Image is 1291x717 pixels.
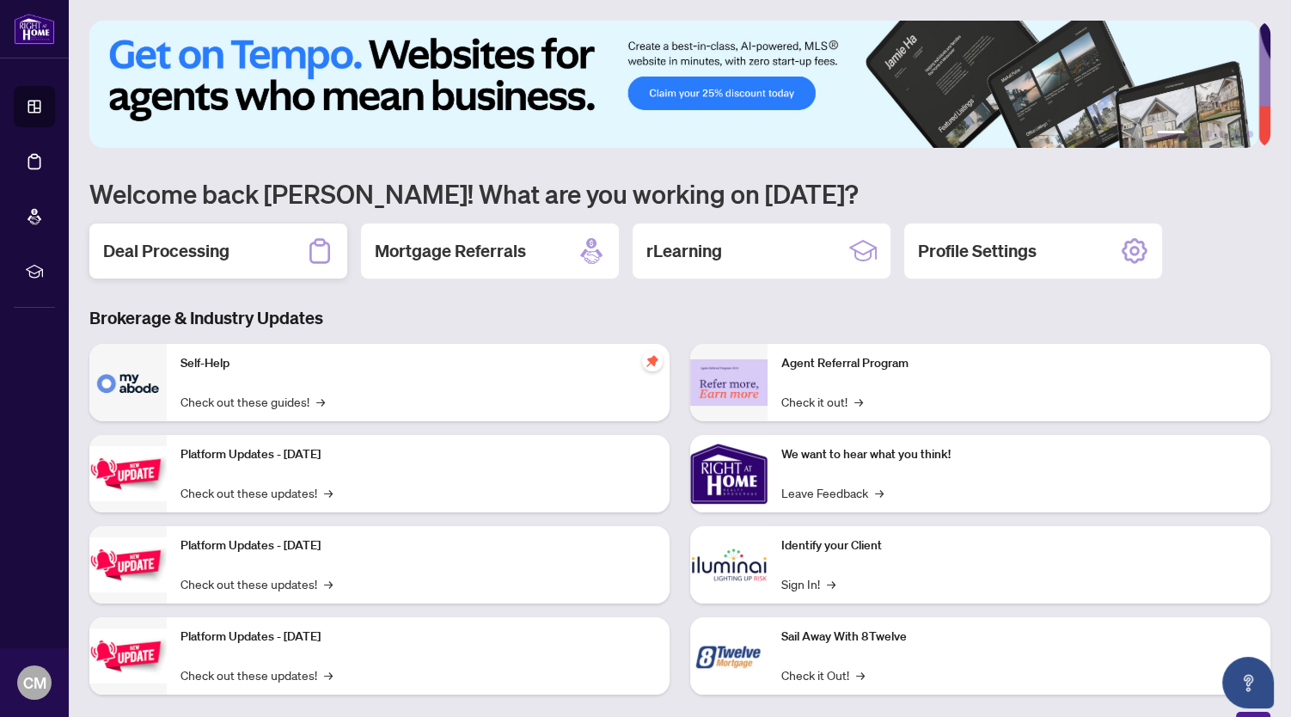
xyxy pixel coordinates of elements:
[103,239,229,263] h2: Deal Processing
[690,435,768,512] img: We want to hear what you think!
[646,239,722,263] h2: rLearning
[781,665,865,684] a: Check it Out!→
[875,483,884,502] span: →
[23,671,46,695] span: CM
[781,628,1257,647] p: Sail Away With 8Twelve
[690,617,768,695] img: Sail Away With 8Twelve
[781,483,884,502] a: Leave Feedback→
[180,445,656,464] p: Platform Updates - [DATE]
[1219,131,1226,138] button: 4
[89,628,167,683] img: Platform Updates - June 23, 2025
[180,354,656,373] p: Self-Help
[180,483,333,502] a: Check out these updates!→
[89,21,1258,148] img: Slide 0
[89,344,167,421] img: Self-Help
[324,483,333,502] span: →
[180,665,333,684] a: Check out these updates!→
[918,239,1037,263] h2: Profile Settings
[375,239,526,263] h2: Mortgage Referrals
[180,392,325,411] a: Check out these guides!→
[1222,657,1274,708] button: Open asap
[324,665,333,684] span: →
[854,392,863,411] span: →
[1191,131,1198,138] button: 2
[642,351,663,371] span: pushpin
[180,574,333,593] a: Check out these updates!→
[1246,131,1253,138] button: 6
[781,354,1257,373] p: Agent Referral Program
[180,628,656,647] p: Platform Updates - [DATE]
[89,177,1270,210] h1: Welcome back [PERSON_NAME]! What are you working on [DATE]?
[14,13,55,45] img: logo
[324,574,333,593] span: →
[89,446,167,500] img: Platform Updates - July 21, 2025
[781,536,1257,555] p: Identify your Client
[89,537,167,591] img: Platform Updates - July 8, 2025
[781,574,835,593] a: Sign In!→
[89,306,1270,330] h3: Brokerage & Industry Updates
[1157,131,1184,138] button: 1
[1233,131,1239,138] button: 5
[1205,131,1212,138] button: 3
[781,445,1257,464] p: We want to hear what you think!
[690,526,768,604] img: Identify your Client
[316,392,325,411] span: →
[827,574,835,593] span: →
[180,536,656,555] p: Platform Updates - [DATE]
[690,359,768,407] img: Agent Referral Program
[781,392,863,411] a: Check it out!→
[856,665,865,684] span: →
